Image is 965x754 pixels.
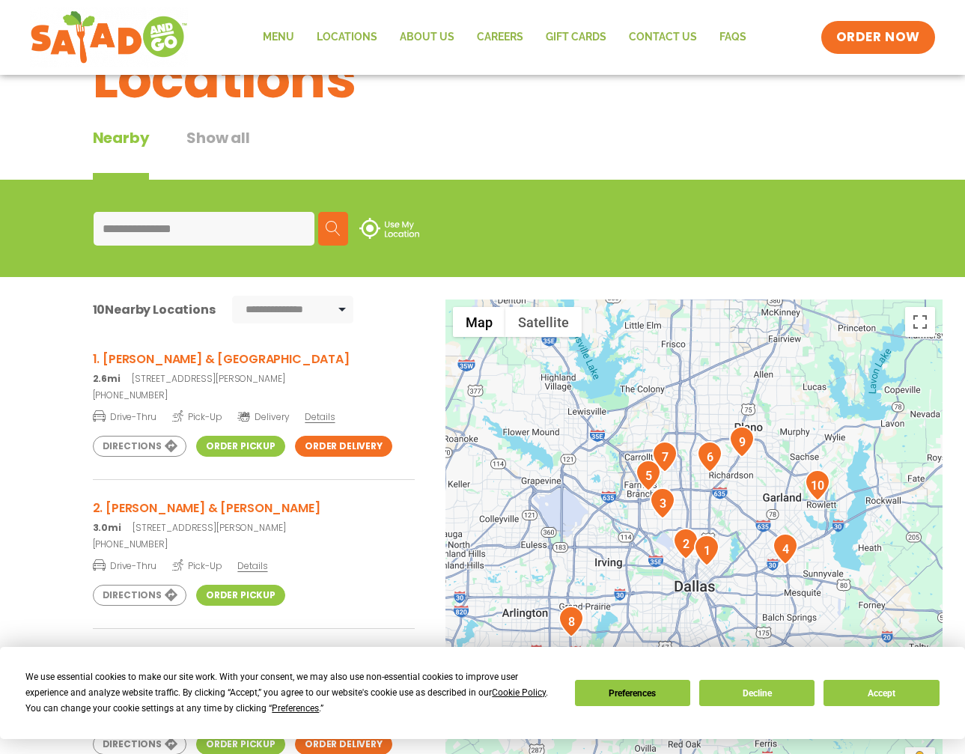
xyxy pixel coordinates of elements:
[729,426,755,457] div: 9
[93,350,415,368] h3: 1. [PERSON_NAME] & [GEOGRAPHIC_DATA]
[252,20,758,55] nav: Menu
[535,20,618,55] a: GIFT CARDS
[93,372,121,385] strong: 2.6mi
[93,301,106,318] span: 10
[636,460,661,491] div: 5
[575,680,690,706] button: Preferences
[93,558,156,573] span: Drive-Thru
[650,487,675,519] div: 3
[673,528,698,559] div: 2
[172,409,222,424] span: Pick-Up
[558,606,584,637] div: 8
[93,372,415,386] p: [STREET_ADDRESS][PERSON_NAME]
[172,558,222,573] span: Pick-Up
[93,127,150,180] div: Nearby
[805,469,830,501] div: 10
[836,28,920,46] span: ORDER NOW
[305,410,335,423] span: Details
[905,307,935,337] button: Toggle fullscreen view
[505,307,582,337] button: Show satellite imagery
[93,127,287,180] div: Tabbed content
[466,20,535,55] a: Careers
[359,218,419,239] img: use-location.svg
[773,533,798,565] div: 4
[196,436,285,457] a: Order Pickup
[93,300,216,319] div: Nearby Locations
[237,559,267,572] span: Details
[694,535,719,566] div: 1
[295,436,392,457] a: Order Delivery
[93,38,873,119] h1: Locations
[697,441,722,472] div: 6
[93,554,415,573] a: Drive-Thru Pick-Up Details
[30,7,188,67] img: new-SAG-logo-768×292
[699,680,815,706] button: Decline
[652,441,678,472] div: 7
[93,538,415,551] a: [PHONE_NUMBER]
[93,521,415,535] p: [STREET_ADDRESS][PERSON_NAME]
[93,409,156,424] span: Drive-Thru
[492,687,546,698] span: Cookie Policy
[821,21,935,54] a: ORDER NOW
[272,703,319,714] span: Preferences
[93,521,121,534] strong: 3.0mi
[252,20,305,55] a: Menu
[25,669,556,717] div: We use essential cookies to make our site work. With your consent, we may also use non-essential ...
[93,436,186,457] a: Directions
[196,585,285,606] a: Order Pickup
[93,499,415,535] a: 2. [PERSON_NAME] & [PERSON_NAME] 3.0mi[STREET_ADDRESS][PERSON_NAME]
[186,127,249,180] button: Show all
[93,585,186,606] a: Directions
[237,410,289,424] span: Delivery
[453,307,505,337] button: Show street map
[708,20,758,55] a: FAQs
[93,499,415,517] h3: 2. [PERSON_NAME] & [PERSON_NAME]
[326,221,341,236] img: search.svg
[93,389,415,402] a: [PHONE_NUMBER]
[93,405,415,424] a: Drive-Thru Pick-Up Delivery Details
[305,20,389,55] a: Locations
[93,350,415,386] a: 1. [PERSON_NAME] & [GEOGRAPHIC_DATA] 2.6mi[STREET_ADDRESS][PERSON_NAME]
[824,680,939,706] button: Accept
[389,20,466,55] a: About Us
[618,20,708,55] a: Contact Us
